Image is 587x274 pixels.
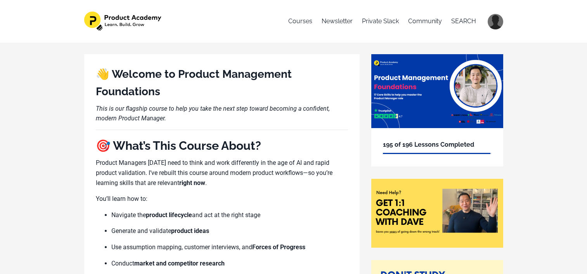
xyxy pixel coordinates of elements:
span: Conduct [111,260,134,267]
b: right now [179,179,205,187]
p: Generate and validate [111,226,348,236]
img: 8be08-880d-c0e-b727-42286b0aac6e_Need_coaching_.png [371,179,503,248]
b: market and competitor research [134,260,225,267]
p: You’ll learn how to: [96,194,348,204]
a: SEARCH [451,12,476,31]
i: This is our flagship course to help you take the next step toward becoming a confident, modern Pr... [96,105,330,122]
a: Community [408,12,442,31]
b: Forces of Progress [252,243,305,251]
b: product ideas [171,227,209,235]
p: Product Managers [DATE] need to think and work differently in the age of AI and rapid product val... [96,158,348,188]
img: b819e4a9eebca610a8c2c36cbbc7fbe1 [488,14,503,29]
b: 👋 Welcome to Product Management Foundations [96,68,292,98]
img: 1e4575b-f30f-f7bc-803-1053f84514_582dc3fb-c1b0-4259-95ab-5487f20d86c3.png [84,12,163,31]
h6: 195 of 196 Lessons Completed [383,140,492,150]
a: Newsletter [322,12,353,31]
a: Courses [288,12,312,31]
b: product lifecycle [146,211,192,219]
p: Use assumption mapping, customer interviews, and [111,242,348,252]
p: Navigate the and act at the right stage [111,210,348,220]
img: 44604e1-f832-4873-c755-8be23318bfc_12.png [371,54,503,128]
a: Private Slack [362,12,399,31]
b: 🎯 What’s This Course About? [96,139,261,152]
